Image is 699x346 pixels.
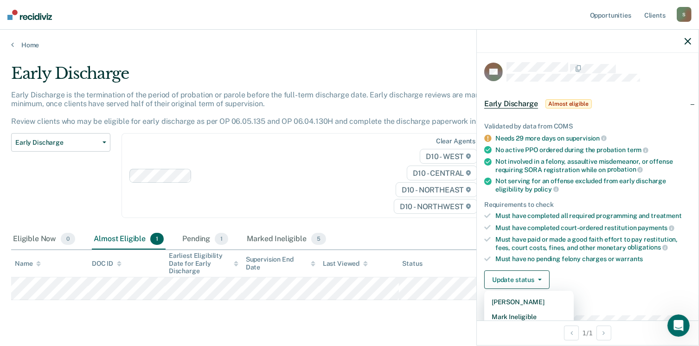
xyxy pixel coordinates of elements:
div: Supervision End Date [246,256,315,271]
span: 1 [150,233,164,245]
img: Recidiviz [7,10,52,20]
span: warrants [616,255,643,263]
div: Must have paid or made a good faith effort to pay restitution, fees, court costs, fines, and othe... [495,236,691,251]
div: Status [403,260,423,268]
div: No active PPO ordered during the probation [495,146,691,154]
span: D10 - NORTHWEST [394,199,477,214]
span: D10 - NORTHEAST [396,182,477,197]
span: probation [607,166,643,173]
div: Last Viewed [323,260,368,268]
span: payments [638,224,675,231]
span: obligations [628,243,668,251]
button: Next Opportunity [596,326,611,340]
div: DOC ID [92,260,122,268]
span: Early Discharge [484,99,538,109]
span: policy [534,186,559,193]
div: Not serving for an offense excluded from early discharge eligibility by [495,177,691,193]
div: Almost Eligible [92,229,166,250]
span: D10 - WEST [420,149,477,164]
span: term [627,146,648,154]
div: Must have completed all required programming and [495,212,691,220]
span: 1 [215,233,228,245]
div: Early DischargeAlmost eligible [477,89,699,119]
span: Early Discharge [15,139,99,147]
div: 1 / 1 [477,320,699,345]
div: Not involved in a felony, assaultive misdemeanor, or offense requiring SORA registration while on [495,158,691,173]
div: Early Discharge [11,64,535,90]
div: Clear agents [436,137,475,145]
button: [PERSON_NAME] [484,295,574,309]
iframe: Intercom live chat [667,314,690,337]
span: D10 - CENTRAL [407,166,477,180]
span: Almost eligible [545,99,592,109]
button: Previous Opportunity [564,326,579,340]
button: Update status [484,270,550,289]
div: Needs 29 more days on supervision [495,134,691,142]
div: Requirements to check [484,201,691,209]
div: Name [15,260,41,268]
div: Marked Ineligible [245,229,328,250]
a: Home [11,41,688,49]
div: Eligible Now [11,229,77,250]
p: Early Discharge is the termination of the period of probation or parole before the full-term disc... [11,90,510,126]
div: Pending [180,229,230,250]
div: S [677,7,692,22]
span: 0 [61,233,75,245]
div: Earliest Eligibility Date for Early Discharge [169,252,238,275]
span: treatment [651,212,682,219]
div: Must have completed court-ordered restitution [495,224,691,232]
button: Mark Ineligible [484,309,574,324]
div: Validated by data from COMS [484,122,691,130]
span: 5 [311,233,326,245]
dt: Supervision [484,304,691,312]
div: Must have no pending felony charges or [495,255,691,263]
